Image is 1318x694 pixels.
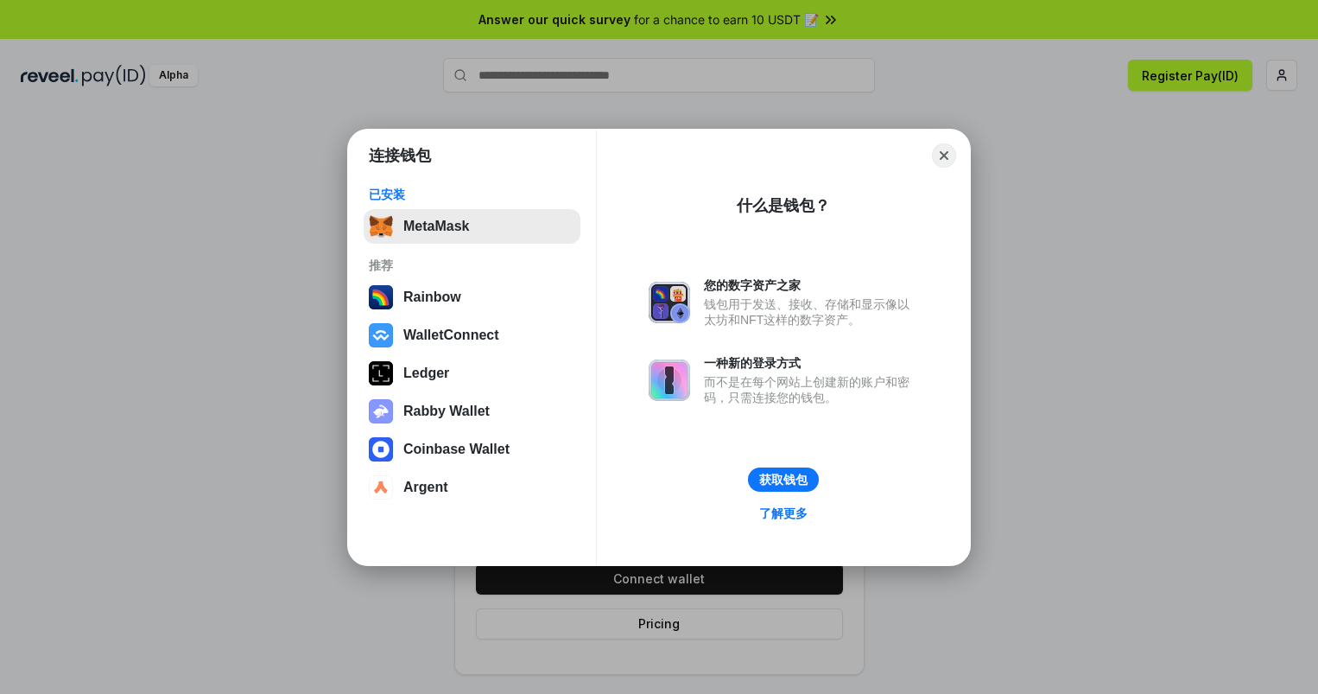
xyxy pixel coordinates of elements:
button: 获取钱包 [748,468,819,492]
div: 了解更多 [759,506,808,521]
img: svg+xml,%3Csvg%20xmlns%3D%22http%3A%2F%2Fwww.w3.org%2F2000%2Fsvg%22%20fill%3D%22none%22%20viewBox... [369,399,393,423]
button: MetaMask [364,209,580,244]
div: Ledger [403,366,449,381]
div: 获取钱包 [759,472,808,487]
img: svg+xml,%3Csvg%20width%3D%22120%22%20height%3D%22120%22%20viewBox%3D%220%200%20120%20120%22%20fil... [369,285,393,309]
div: Rainbow [403,290,461,305]
img: svg+xml,%3Csvg%20width%3D%2228%22%20height%3D%2228%22%20viewBox%3D%220%200%2028%2028%22%20fill%3D... [369,437,393,462]
button: Ledger [364,356,580,391]
button: Close [932,143,956,168]
img: svg+xml,%3Csvg%20xmlns%3D%22http%3A%2F%2Fwww.w3.org%2F2000%2Fsvg%22%20width%3D%2228%22%20height%3... [369,361,393,385]
img: svg+xml,%3Csvg%20xmlns%3D%22http%3A%2F%2Fwww.w3.org%2F2000%2Fsvg%22%20fill%3D%22none%22%20viewBox... [649,282,690,323]
img: svg+xml,%3Csvg%20xmlns%3D%22http%3A%2F%2Fwww.w3.org%2F2000%2Fsvg%22%20fill%3D%22none%22%20viewBox... [649,360,690,401]
img: svg+xml,%3Csvg%20width%3D%2228%22%20height%3D%2228%22%20viewBox%3D%220%200%2028%2028%22%20fill%3D... [369,323,393,347]
a: 了解更多 [749,502,818,525]
div: 一种新的登录方式 [704,355,918,371]
div: 推荐 [369,258,575,273]
button: Rainbow [364,280,580,315]
img: svg+xml,%3Csvg%20width%3D%2228%22%20height%3D%2228%22%20viewBox%3D%220%200%2028%2028%22%20fill%3D... [369,475,393,500]
button: WalletConnect [364,318,580,353]
div: Coinbase Wallet [403,442,510,457]
button: Coinbase Wallet [364,432,580,467]
button: Argent [364,470,580,505]
div: 而不是在每个网站上创建新的账户和密码，只需连接您的钱包。 [704,374,918,405]
div: 什么是钱包？ [737,195,830,216]
h1: 连接钱包 [369,145,431,166]
div: 已安装 [369,187,575,202]
div: 钱包用于发送、接收、存储和显示像以太坊和NFT这样的数字资产。 [704,296,918,328]
div: 您的数字资产之家 [704,277,918,293]
div: WalletConnect [403,328,499,343]
div: MetaMask [403,219,469,234]
img: svg+xml,%3Csvg%20fill%3D%22none%22%20height%3D%2233%22%20viewBox%3D%220%200%2035%2033%22%20width%... [369,214,393,239]
div: Rabby Wallet [403,404,490,419]
div: Argent [403,480,448,495]
button: Rabby Wallet [364,394,580,429]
